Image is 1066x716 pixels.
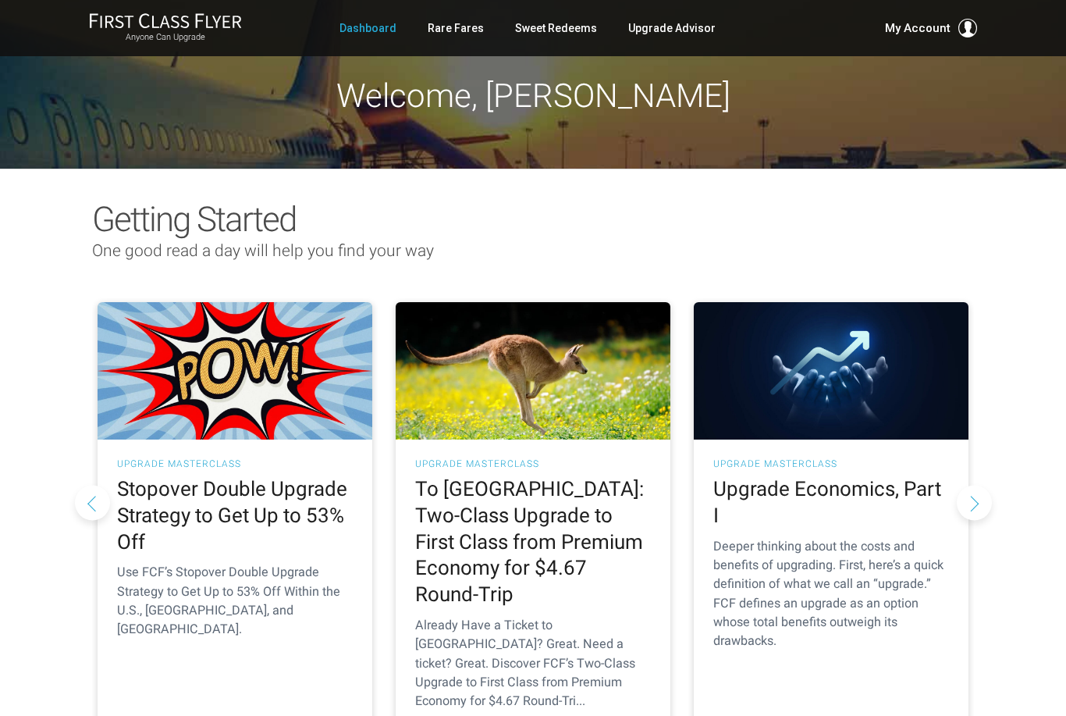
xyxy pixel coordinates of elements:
[713,459,949,468] h3: UPGRADE MASTERCLASS
[89,12,242,29] img: First Class Flyer
[713,537,949,651] p: Deeper thinking about the costs and benefits of upgrading. First, here’s a quick definition of wh...
[428,14,484,42] a: Rare Fares
[515,14,597,42] a: Sweet Redeems
[92,241,434,260] span: One good read a day will help you find your way
[415,459,651,468] h3: UPGRADE MASTERCLASS
[117,476,353,555] h2: Stopover Double Upgrade Strategy to Get Up to 53% Off
[339,14,396,42] a: Dashboard
[628,14,716,42] a: Upgrade Advisor
[117,563,353,639] p: Use FCF’s Stopover Double Upgrade Strategy to Get Up to 53% Off Within the U.S., [GEOGRAPHIC_DATA...
[75,485,110,520] button: Previous slide
[415,616,651,711] p: Already Have a Ticket to [GEOGRAPHIC_DATA]? Great. Need a ticket? Great. Discover FCF’s Two-Class...
[89,12,242,44] a: First Class FlyerAnyone Can Upgrade
[885,19,977,37] button: My Account
[336,77,730,115] span: Welcome, [PERSON_NAME]
[117,459,353,468] h3: UPGRADE MASTERCLASS
[89,32,242,43] small: Anyone Can Upgrade
[885,19,951,37] span: My Account
[957,485,992,520] button: Next slide
[415,476,651,608] h2: To [GEOGRAPHIC_DATA]: Two-Class Upgrade to First Class from Premium Economy for $4.67 Round-Trip
[92,199,296,240] span: Getting Started
[713,476,949,529] h2: Upgrade Economics, Part I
